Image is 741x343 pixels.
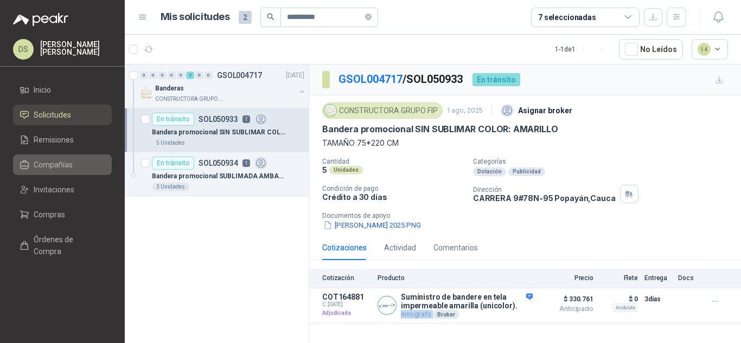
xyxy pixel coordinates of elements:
[322,124,558,135] p: Bandera promocional SIN SUBLIMAR COLOR: AMARILLO
[239,11,252,24] span: 2
[378,274,533,282] p: Producto
[140,69,306,103] a: 0 0 0 0 0 2 0 0 GSOL004717[DATE] Company LogoBanderasCONSTRUCTORA GRUPO FIP
[217,72,262,79] p: GSOL004717
[600,293,638,306] p: $ 0
[472,73,520,86] div: En tránsito
[34,159,73,171] span: Compañías
[539,293,593,306] span: $ 330.761
[13,154,112,175] a: Compañías
[34,134,74,146] span: Remisiones
[199,115,238,123] p: SOL050933
[152,139,189,147] div: 5 Unidades
[13,179,112,200] a: Invitaciones
[40,41,112,56] p: [PERSON_NAME] [PERSON_NAME]
[13,105,112,125] a: Solicitudes
[619,39,683,60] button: No Leídos
[13,39,34,60] div: DS
[199,159,238,167] p: SOL050934
[322,274,371,282] p: Cotización
[322,185,464,192] p: Condición de pago
[13,204,112,225] a: Compras
[644,293,672,306] p: 3 días
[125,108,309,152] a: En tránsitoSOL0509331Bandera promocional SIN SUBLIMAR COLOR: AMARILLO5 Unidades
[644,274,672,282] p: Entrega
[158,72,167,79] div: 0
[161,9,230,25] h1: Mis solicitudes
[34,184,74,196] span: Invitaciones
[324,105,336,117] img: Company Logo
[600,274,638,282] p: Flete
[322,158,464,165] p: Cantidad
[378,296,396,314] img: Company Logo
[205,72,213,79] div: 0
[473,186,616,193] p: Dirección
[329,166,363,174] div: Unidades
[539,306,593,312] span: Anticipado
[433,242,478,254] div: Comentarios
[322,212,737,219] p: Documentos de apoyo
[140,72,148,79] div: 0
[242,159,250,167] p: 1
[322,301,371,308] span: C: [DATE]
[155,83,184,94] p: Banderas
[678,274,700,282] p: Docs
[473,193,616,203] p: CARRERA 9#78N-95 Popayán , Cauca
[195,72,203,79] div: 0
[13,80,112,100] a: Inicio
[152,157,194,170] div: En tránsito
[338,71,464,88] p: / SOL050933
[322,165,327,174] p: 5
[152,113,194,126] div: En tránsito
[365,12,372,22] span: close-circle
[447,106,483,116] p: 1 ago, 2025
[140,86,153,99] img: Company Logo
[34,234,101,257] span: Órdenes de Compra
[338,73,403,86] a: GSOL004717
[125,152,309,196] a: En tránsitoSOL0509341Bandera promocional SUBLIMADA AMBAS CARAS COLOR: [PERSON_NAME]3 Unidades
[473,158,737,165] p: Categorías
[555,41,610,58] div: 1 - 1 de 1
[322,137,728,149] p: TAMAÑO 75*220 CM
[508,167,545,176] div: Publicidad
[34,209,65,221] span: Compras
[152,183,189,191] div: 3 Unidades
[539,274,593,282] p: Precio
[286,70,304,81] p: [DATE]
[401,293,533,310] p: Suministro de bandere en tela impermeable amarilla (unicolor).
[34,109,71,121] span: Solicitudes
[433,310,459,319] div: Broker
[149,72,157,79] div: 0
[538,11,596,23] div: 7 seleccionadas
[13,13,68,26] img: Logo peakr
[168,72,176,79] div: 0
[155,95,223,103] p: CONSTRUCTORA GRUPO FIP
[518,105,572,117] p: Asignar broker
[401,310,533,319] p: Innografs
[322,219,422,231] button: [PERSON_NAME] 2025.PNG
[152,127,287,138] p: Bandera promocional SIN SUBLIMAR COLOR: AMARILLO
[186,72,194,79] div: 2
[365,14,372,20] span: close-circle
[612,303,638,312] div: Incluido
[13,130,112,150] a: Remisiones
[242,115,250,123] p: 1
[384,242,416,254] div: Actividad
[177,72,185,79] div: 0
[322,242,367,254] div: Cotizaciones
[34,84,51,96] span: Inicio
[267,13,274,21] span: search
[13,229,112,262] a: Órdenes de Compra
[473,167,506,176] div: Dotación
[322,293,371,301] p: COT164881
[322,102,443,119] div: CONSTRUCTORA GRUPO FIP
[152,171,287,182] p: Bandera promocional SUBLIMADA AMBAS CARAS COLOR: [PERSON_NAME]
[692,39,729,60] button: 14
[322,192,464,202] p: Crédito a 30 días
[322,308,371,319] p: Adjudicada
